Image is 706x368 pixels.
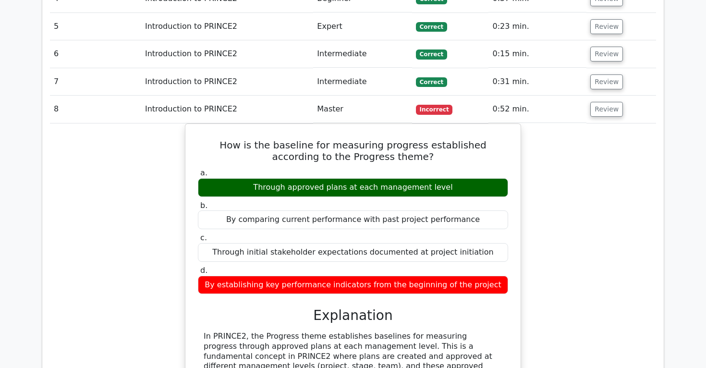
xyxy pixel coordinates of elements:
[313,68,412,96] td: Intermediate
[141,68,313,96] td: Introduction to PRINCE2
[313,13,412,40] td: Expert
[416,105,453,114] span: Incorrect
[198,276,508,294] div: By establishing key performance indicators from the beginning of the project
[204,307,502,324] h3: Explanation
[200,233,207,242] span: c.
[198,210,508,229] div: By comparing current performance with past project performance
[416,22,447,32] span: Correct
[200,266,207,275] span: d.
[313,40,412,68] td: Intermediate
[313,96,412,123] td: Master
[488,40,586,68] td: 0:15 min.
[50,96,141,123] td: 8
[416,77,447,87] span: Correct
[198,178,508,197] div: Through approved plans at each management level
[590,74,623,89] button: Review
[50,68,141,96] td: 7
[197,139,509,162] h5: How is the baseline for measuring progress established according to the Progress theme?
[50,40,141,68] td: 6
[590,47,623,61] button: Review
[50,13,141,40] td: 5
[488,96,586,123] td: 0:52 min.
[141,40,313,68] td: Introduction to PRINCE2
[141,96,313,123] td: Introduction to PRINCE2
[198,243,508,262] div: Through initial stakeholder expectations documented at project initiation
[590,102,623,117] button: Review
[488,68,586,96] td: 0:31 min.
[590,19,623,34] button: Review
[488,13,586,40] td: 0:23 min.
[200,201,207,210] span: b.
[141,13,313,40] td: Introduction to PRINCE2
[416,49,447,59] span: Correct
[200,168,207,177] span: a.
